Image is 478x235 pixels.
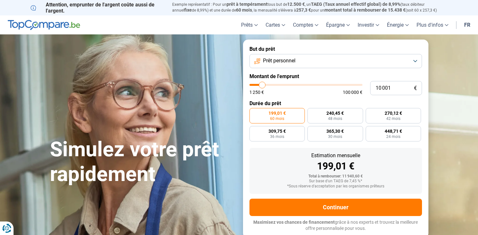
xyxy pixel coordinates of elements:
span: 1 250 € [249,90,264,95]
div: Sur base d'un TAEG de 7,45 %* [255,179,417,184]
div: Total à rembourser: 11 940,60 € [255,174,417,179]
span: 448,71 € [385,129,402,133]
span: fixe [184,7,192,13]
a: Prêts [237,15,262,34]
a: Plus d'infos [413,15,452,34]
p: grâce à nos experts et trouvez la meilleure offre personnalisée pour vous. [249,219,422,232]
span: 60 mois [236,7,252,13]
a: Cartes [262,15,289,34]
span: 60 mois [270,117,284,121]
label: Durée du prêt [249,100,422,106]
span: 36 mois [270,135,284,139]
span: 24 mois [386,135,400,139]
div: *Sous réserve d'acceptation par les organismes prêteurs [255,184,417,189]
span: 12.500 € [287,2,305,7]
label: But du prêt [249,46,422,52]
span: 257,3 € [296,7,311,13]
span: 270,12 € [385,111,402,115]
div: Estimation mensuelle [255,153,417,158]
span: prêt à tempérament [227,2,267,7]
p: Attention, emprunter de l'argent coûte aussi de l'argent. [31,2,164,14]
button: Continuer [249,199,422,216]
span: Maximisez vos chances de financement [253,220,335,225]
span: Prêt personnel [263,57,295,64]
a: Investir [354,15,383,34]
span: 30 mois [328,135,342,139]
span: 365,30 € [326,129,344,133]
span: € [414,86,417,91]
a: Épargne [322,15,354,34]
span: 240,45 € [326,111,344,115]
span: 42 mois [386,117,400,121]
a: Énergie [383,15,413,34]
a: fr [460,15,474,34]
h1: Simulez votre prêt rapidement [50,137,235,187]
button: Prêt personnel [249,54,422,68]
span: 309,75 € [268,129,286,133]
span: 48 mois [328,117,342,121]
p: Exemple représentatif : Pour un tous but de , un (taux débiteur annuel de 8,99%) et une durée de ... [172,2,448,13]
div: 199,01 € [255,161,417,171]
span: montant total à rembourser de 15.438 € [324,7,406,13]
span: TAEG (Taux annuel effectif global) de 8,99% [311,2,400,7]
img: TopCompare [8,20,80,30]
label: Montant de l'emprunt [249,73,422,79]
a: Comptes [289,15,322,34]
span: 100 000 € [343,90,362,95]
span: 199,01 € [268,111,286,115]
